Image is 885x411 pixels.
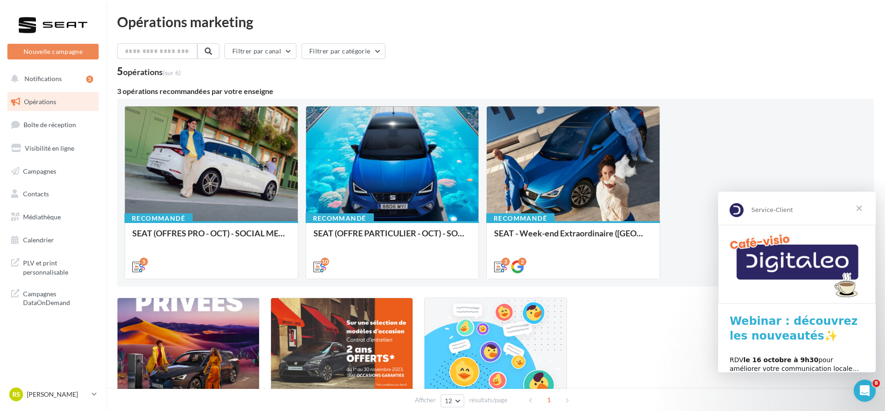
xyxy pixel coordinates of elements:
a: Campagnes [6,162,100,181]
div: 5 [117,66,181,76]
a: PLV et print personnalisable [6,253,100,280]
span: 12 [445,397,453,405]
div: Opérations marketing [117,15,874,29]
span: (sur 6) [163,69,181,76]
a: Boîte de réception [6,115,100,135]
span: 8 [873,380,880,387]
div: SEAT (OFFRE PARTICULIER - OCT) - SOCIAL MEDIA [313,229,472,247]
a: Campagnes DataOnDemand [6,284,100,311]
button: Nouvelle campagne [7,44,99,59]
span: Contacts [23,190,49,198]
a: Médiathèque [6,207,100,227]
div: Recommandé [124,213,193,223]
span: Médiathèque [23,213,61,221]
span: Campagnes [23,167,56,175]
span: Campagnes DataOnDemand [23,288,95,307]
span: 1 [542,393,556,407]
div: 3 opérations recommandées par votre enseigne [117,88,874,95]
div: Recommandé [306,213,374,223]
a: RS [PERSON_NAME] [7,386,99,403]
div: 10 [321,258,329,266]
span: RS [12,390,20,399]
span: Notifications [24,75,62,82]
div: RDV pour améliorer votre communication locale… et attirer plus de clients ! [12,164,146,191]
div: 5 [140,258,148,266]
div: Recommandé [486,213,555,223]
iframe: Intercom live chat [854,380,876,402]
div: 2 [518,258,526,266]
span: PLV et print personnalisable [23,257,95,276]
button: Notifications 5 [6,69,97,88]
button: 12 [441,394,464,407]
div: 2 [501,258,510,266]
div: 5 [86,76,93,83]
div: SEAT (OFFRES PRO - OCT) - SOCIAL MEDIA [132,229,290,247]
span: résultats/page [469,396,507,405]
div: opérations [123,68,181,76]
span: Boîte de réception [24,121,76,129]
span: Visibilité en ligne [25,144,74,152]
a: Calendrier [6,230,100,250]
a: Visibilité en ligne [6,139,100,158]
button: Filtrer par catégorie [301,43,385,59]
b: le 16 octobre à 9h30 [25,164,100,172]
p: [PERSON_NAME] [27,390,88,399]
div: SEAT - Week-end Extraordinaire ([GEOGRAPHIC_DATA]) - OCTOBRE [494,229,652,247]
button: Filtrer par canal [224,43,296,59]
a: Contacts [6,184,100,204]
span: Opérations [24,98,56,106]
span: Afficher [415,396,436,405]
span: Calendrier [23,236,54,244]
a: Opérations [6,92,100,112]
iframe: Intercom live chat message [718,192,876,372]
